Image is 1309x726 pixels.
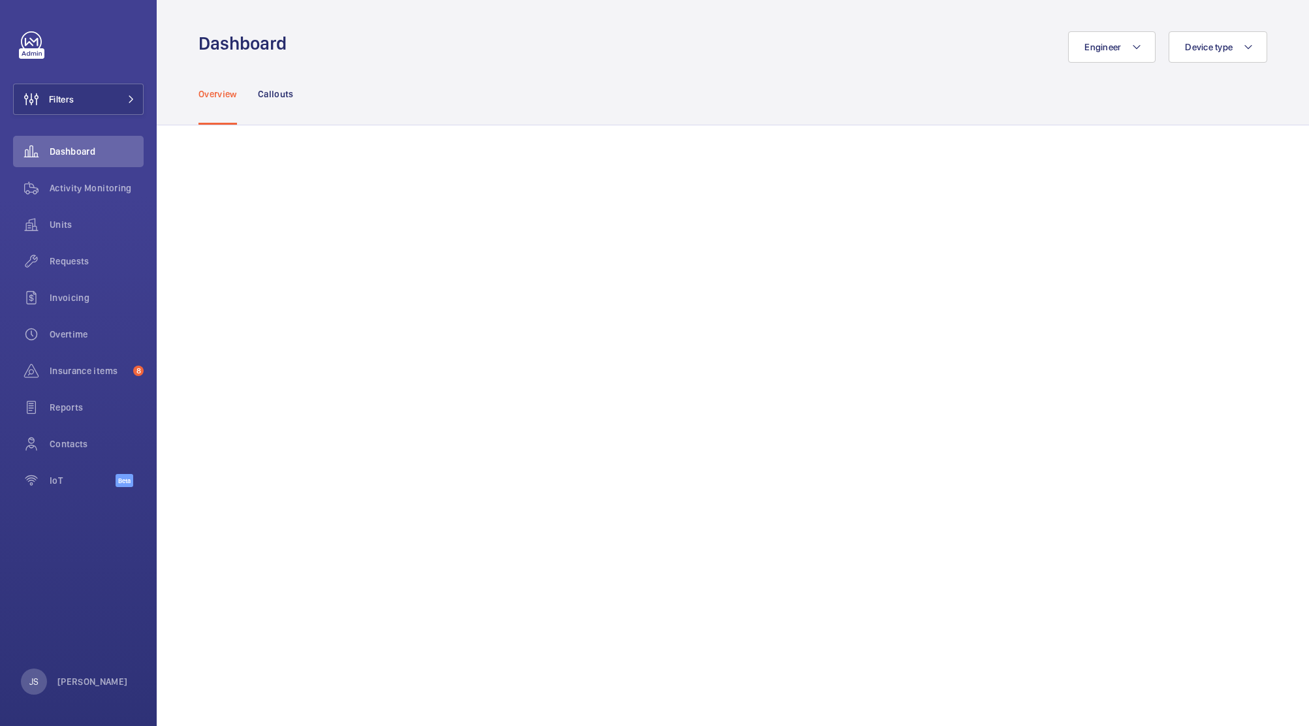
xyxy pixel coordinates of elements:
span: Engineer [1084,42,1121,52]
span: Filters [49,93,74,106]
button: Device type [1169,31,1267,63]
button: Filters [13,84,144,115]
span: Beta [116,474,133,487]
p: Callouts [258,87,294,101]
p: [PERSON_NAME] [57,675,128,688]
span: Reports [50,401,144,414]
p: JS [29,675,39,688]
span: Contacts [50,437,144,450]
span: Units [50,218,144,231]
span: Activity Monitoring [50,181,144,195]
span: Dashboard [50,145,144,158]
span: 8 [133,366,144,376]
h1: Dashboard [198,31,294,55]
span: Invoicing [50,291,144,304]
span: IoT [50,474,116,487]
span: Device type [1185,42,1233,52]
p: Overview [198,87,237,101]
span: Insurance items [50,364,128,377]
span: Overtime [50,328,144,341]
span: Requests [50,255,144,268]
button: Engineer [1068,31,1156,63]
